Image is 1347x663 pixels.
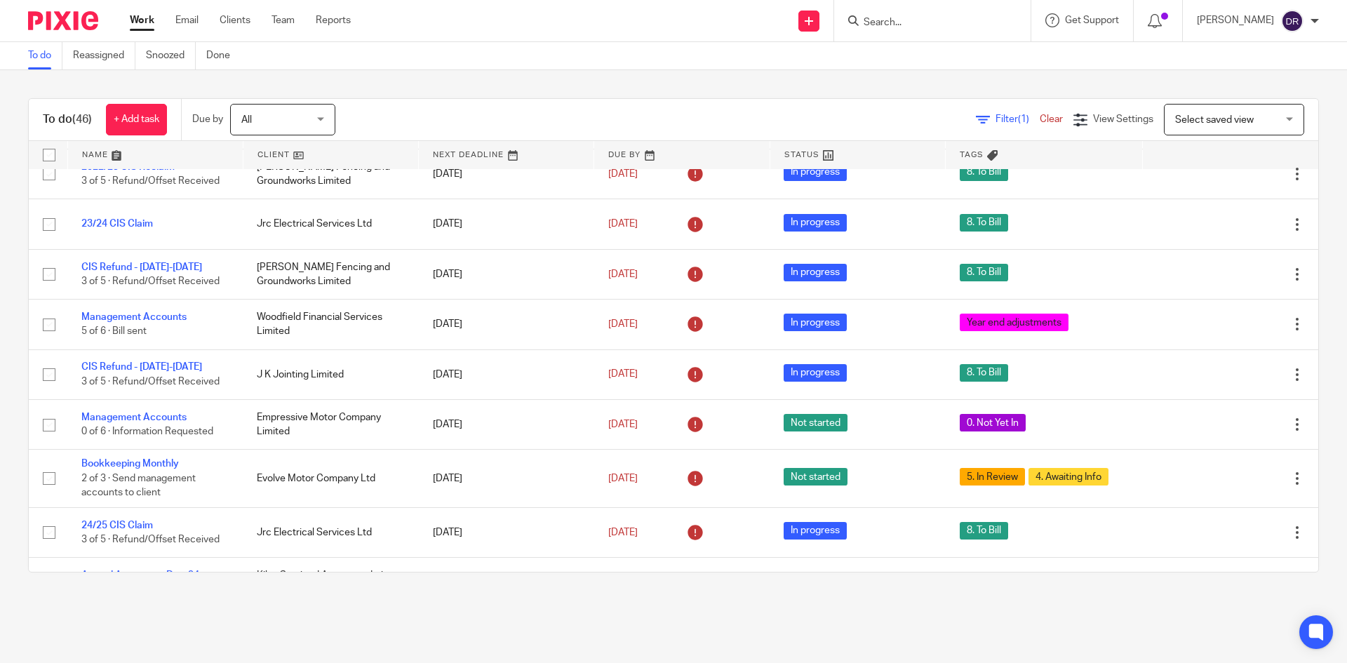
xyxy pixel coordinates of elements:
[243,558,418,608] td: Kilex Serviced Accommodation Ltd
[73,42,135,69] a: Reassigned
[960,264,1008,281] span: 8. To Bill
[784,163,847,181] span: In progress
[28,42,62,69] a: To do
[1040,114,1063,124] a: Clear
[146,42,196,69] a: Snoozed
[419,199,594,249] td: [DATE]
[241,115,252,125] span: All
[608,420,638,429] span: [DATE]
[272,13,295,27] a: Team
[206,42,241,69] a: Done
[243,507,418,557] td: Jrc Electrical Services Ltd
[419,149,594,199] td: [DATE]
[81,427,213,436] span: 0 of 6 · Information Requested
[81,570,199,580] a: Annual Accounts - Dec-24
[608,269,638,279] span: [DATE]
[784,314,847,331] span: In progress
[1175,115,1254,125] span: Select saved view
[960,468,1025,485] span: 5. In Review
[784,364,847,382] span: In progress
[608,528,638,537] span: [DATE]
[81,262,202,272] a: CIS Refund - [DATE]-[DATE]
[419,349,594,399] td: [DATE]
[81,413,187,422] a: Management Accounts
[1093,114,1153,124] span: View Settings
[81,535,220,544] span: 3 of 5 · Refund/Offset Received
[243,249,418,299] td: [PERSON_NAME] Fencing and Groundworks Limited
[81,219,153,229] a: 23/24 CIS Claim
[608,169,638,179] span: [DATE]
[81,362,202,372] a: CIS Refund - [DATE]-[DATE]
[1281,10,1304,32] img: svg%3E
[81,176,220,186] span: 3 of 5 · Refund/Offset Received
[419,249,594,299] td: [DATE]
[960,522,1008,540] span: 8. To Bill
[243,349,418,399] td: J K Jointing Limited
[72,114,92,125] span: (46)
[784,414,847,431] span: Not started
[81,312,187,322] a: Management Accounts
[81,459,179,469] a: Bookkeeping Monthly
[419,558,594,608] td: [DATE]
[243,400,418,450] td: Empressive Motor Company Limited
[784,522,847,540] span: In progress
[81,162,175,172] a: 2022/23 CIS Reclaim
[862,17,989,29] input: Search
[960,314,1068,331] span: Year end adjustments
[220,13,250,27] a: Clients
[419,300,594,349] td: [DATE]
[243,199,418,249] td: Jrc Electrical Services Ltd
[419,450,594,507] td: [DATE]
[960,364,1008,382] span: 8. To Bill
[106,104,167,135] a: + Add task
[81,377,220,387] span: 3 of 5 · Refund/Offset Received
[608,370,638,380] span: [DATE]
[960,151,984,159] span: Tags
[419,507,594,557] td: [DATE]
[996,114,1040,124] span: Filter
[960,414,1026,431] span: 0. Not Yet In
[784,264,847,281] span: In progress
[960,163,1008,181] span: 8. To Bill
[81,327,147,337] span: 5 of 6 · Bill sent
[81,276,220,286] span: 3 of 5 · Refund/Offset Received
[175,13,199,27] a: Email
[1028,468,1108,485] span: 4. Awaiting Info
[608,474,638,483] span: [DATE]
[81,521,153,530] a: 24/25 CIS Claim
[1197,13,1274,27] p: [PERSON_NAME]
[28,11,98,30] img: Pixie
[608,219,638,229] span: [DATE]
[192,112,223,126] p: Due by
[784,214,847,232] span: In progress
[419,400,594,450] td: [DATE]
[1065,15,1119,25] span: Get Support
[81,474,196,498] span: 2 of 3 · Send management accounts to client
[243,149,418,199] td: [PERSON_NAME] Fencing and Groundworks Limited
[130,13,154,27] a: Work
[784,468,847,485] span: Not started
[43,112,92,127] h1: To do
[316,13,351,27] a: Reports
[1018,114,1029,124] span: (1)
[243,300,418,349] td: Woodfield Financial Services Limited
[960,214,1008,232] span: 8. To Bill
[608,319,638,329] span: [DATE]
[243,450,418,507] td: Evolve Motor Company Ltd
